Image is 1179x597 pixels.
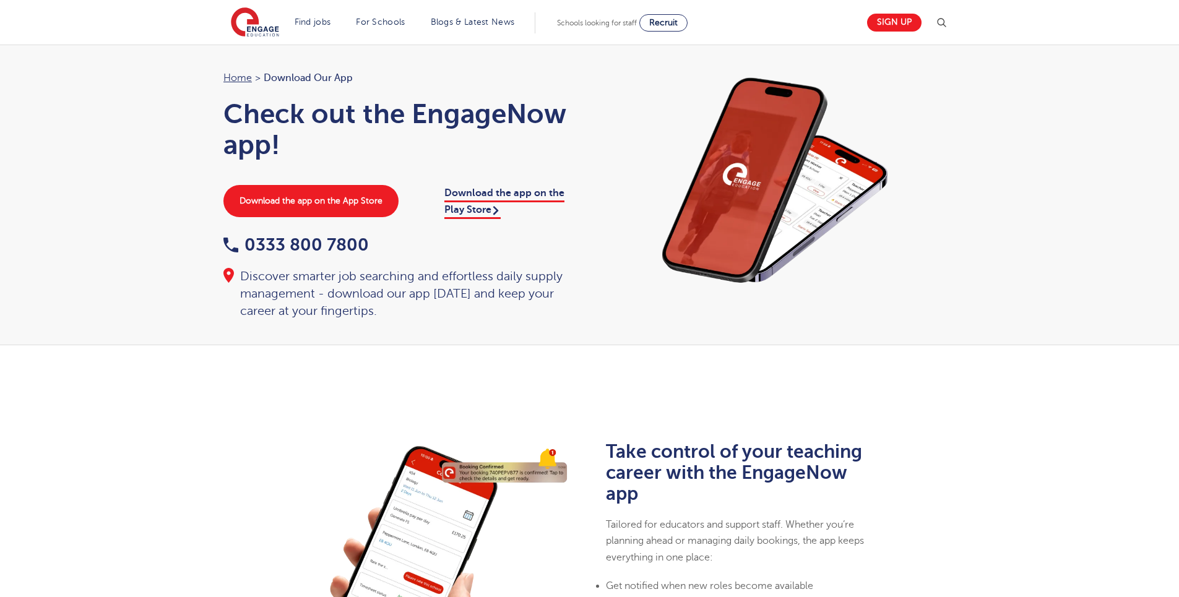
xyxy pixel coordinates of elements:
a: Find jobs [295,17,331,27]
nav: breadcrumb [223,70,577,86]
span: Get notified when new roles become available [606,580,813,591]
img: Engage Education [231,7,279,38]
a: Download the app on the Play Store [444,187,564,218]
a: Blogs & Latest News [431,17,515,27]
a: Download the app on the App Store [223,185,399,217]
span: Tailored for educators and support staff. Whether you’re planning ahead or managing daily booking... [606,519,864,563]
b: Take control of your teaching career with the EngageNow app [606,441,862,504]
a: 0333 800 7800 [223,235,369,254]
a: For Schools [356,17,405,27]
span: Schools looking for staff [557,19,637,27]
a: Home [223,72,252,84]
span: Recruit [649,18,678,27]
a: Recruit [639,14,688,32]
a: Sign up [867,14,922,32]
div: Discover smarter job searching and effortless daily supply management - download our app [DATE] a... [223,268,577,320]
span: Download our app [264,70,353,86]
span: > [255,72,261,84]
h1: Check out the EngageNow app! [223,98,577,160]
